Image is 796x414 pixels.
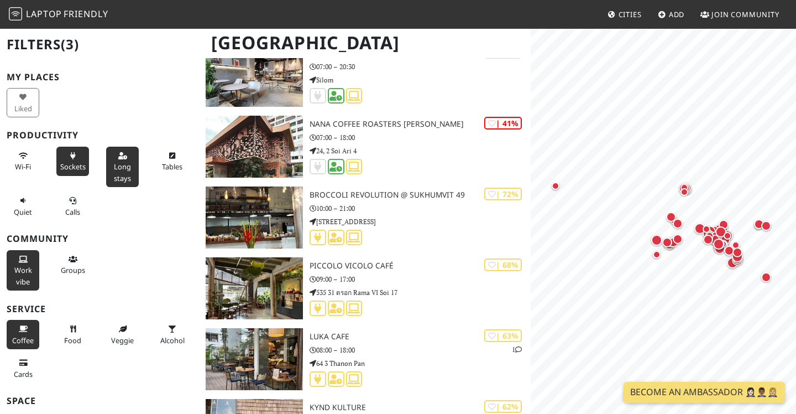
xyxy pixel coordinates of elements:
div: | 72% [484,188,522,200]
a: LaptopFriendly LaptopFriendly [9,5,108,24]
h3: NANA Coffee Roasters [PERSON_NAME] [310,120,531,129]
button: Tables [156,147,188,176]
div: Map marker [724,232,737,245]
div: Map marker [714,225,727,238]
p: 08:00 – 18:00 [310,345,531,355]
span: Alcohol [160,335,185,345]
div: Map marker [680,184,694,197]
a: Cities [603,4,646,24]
div: Map marker [761,221,776,235]
p: 24, 2 Soi Ari 4 [310,146,531,156]
span: Video/audio calls [65,207,80,217]
span: (3) [61,35,79,53]
p: 10:00 – 21:00 [310,203,531,214]
span: Laptop [26,8,62,20]
div: | 68% [484,258,522,271]
a: Join Community [696,4,784,24]
button: Alcohol [156,320,188,349]
img: Piccolo Vicolo Café [206,257,303,319]
a: Luka Cafe | 63% 1 Luka Cafe 08:00 – 18:00 64 3 Thanon Pan [199,328,531,390]
div: | 63% [484,329,522,342]
button: Veggie [106,320,139,349]
span: Coffee [12,335,34,345]
h3: Piccolo Vicolo Café [310,261,531,271]
div: Map marker [703,235,718,249]
span: Work-friendly tables [162,162,182,172]
p: Silom [310,75,531,85]
div: Map marker [673,234,687,249]
div: Map marker [754,219,768,234]
div: Map marker [732,247,747,262]
a: Broccoli Revolution @ Sukhumvit 49 | 72% Broccoli Revolution @ Sukhumvit 49 10:00 – 21:00 [STREET... [199,187,531,249]
div: Map marker [673,219,687,233]
span: Credit cards [14,369,33,379]
p: 07:00 – 18:00 [310,132,531,143]
a: NANA Coffee Roasters Ari | 41% NANA Coffee Roasters [PERSON_NAME] 07:00 – 18:00 24, 2 Soi Ari 4 [199,116,531,178]
p: 535 31 ตรอก Rama VI Soi 17 [310,287,531,298]
a: Piccolo Vicolo Café | 68% Piccolo Vicolo Café 09:00 – 17:00 535 31 ตรอก Rama VI Soi 17 [199,257,531,319]
button: Groups [56,250,89,280]
div: Map marker [719,220,733,234]
a: Become an Ambassador 🤵🏻‍♀️🤵🏾‍♂️🤵🏼‍♀️ [624,382,785,403]
h3: Kynd Kulture [310,403,531,412]
span: Power sockets [60,162,86,172]
div: Map marker [755,222,768,235]
button: Cards [7,354,39,383]
div: Map marker [663,237,678,251]
div: Map marker [709,234,724,250]
p: 1 [512,344,522,355]
a: Add [653,4,689,24]
div: Map marker [667,242,680,255]
p: [STREET_ADDRESS] [310,216,531,227]
div: Map marker [724,246,739,260]
h3: Luka Cafe [310,332,531,341]
div: Map marker [713,239,729,254]
h3: My Places [7,72,192,82]
span: People working [14,265,32,286]
span: Veggie [111,335,134,345]
div: Map marker [694,223,710,239]
span: Food [64,335,81,345]
div: Map marker [714,243,730,258]
span: Cities [619,9,642,19]
div: Map marker [715,226,731,242]
span: Group tables [61,265,85,275]
div: Map marker [671,217,684,230]
img: LaptopFriendly [9,7,22,20]
span: Quiet [14,207,32,217]
span: Long stays [114,162,131,183]
div: Map marker [662,237,677,252]
div: Map marker [761,272,776,287]
div: Map marker [703,225,716,239]
div: Map marker [703,229,717,243]
div: Map marker [732,241,745,255]
div: Map marker [667,240,680,253]
img: NANA Coffee Roasters Ari [206,116,303,178]
div: Map marker [653,251,666,264]
p: 64 3 Thanon Pan [310,358,531,369]
button: Coffee [7,320,39,349]
button: Calls [56,192,89,221]
div: | 41% [484,117,522,130]
h3: Productivity [7,130,192,141]
img: Broccoli Revolution @ Sukhumvit 49 [206,187,303,249]
button: Wi-Fi [7,147,39,176]
span: Add [669,9,685,19]
span: Join Community [711,9,779,19]
div: Map marker [651,235,667,250]
div: Map marker [732,251,747,267]
div: Map marker [666,212,680,226]
button: Food [56,320,89,349]
div: Map marker [552,182,565,195]
h3: Service [7,304,192,314]
span: Friendly [64,8,108,20]
h1: [GEOGRAPHIC_DATA] [202,28,528,58]
div: Map marker [679,183,694,198]
p: 09:00 – 17:00 [310,274,531,284]
div: Map marker [727,257,742,273]
button: Long stays [106,147,139,187]
div: Map marker [664,240,678,254]
div: Map marker [680,188,694,201]
h3: Space [7,396,192,406]
div: | 62% [484,400,522,413]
